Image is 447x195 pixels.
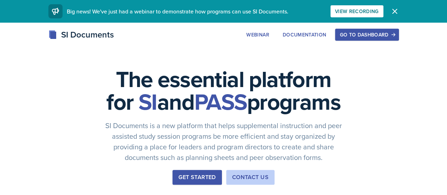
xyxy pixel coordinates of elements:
[242,29,274,41] button: Webinar
[226,170,275,185] button: Contact Us
[246,32,269,38] div: Webinar
[232,173,269,182] div: Contact Us
[48,28,114,41] div: SI Documents
[67,7,288,15] span: Big news! We've just had a webinar to demonstrate how programs can use SI Documents.
[283,32,327,38] div: Documentation
[172,170,222,185] button: Get Started
[278,29,331,41] button: Documentation
[335,8,379,14] div: View Recording
[340,32,394,38] div: Go to Dashboard
[330,5,383,17] button: View Recording
[335,29,399,41] button: Go to Dashboard
[178,173,216,182] div: Get Started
